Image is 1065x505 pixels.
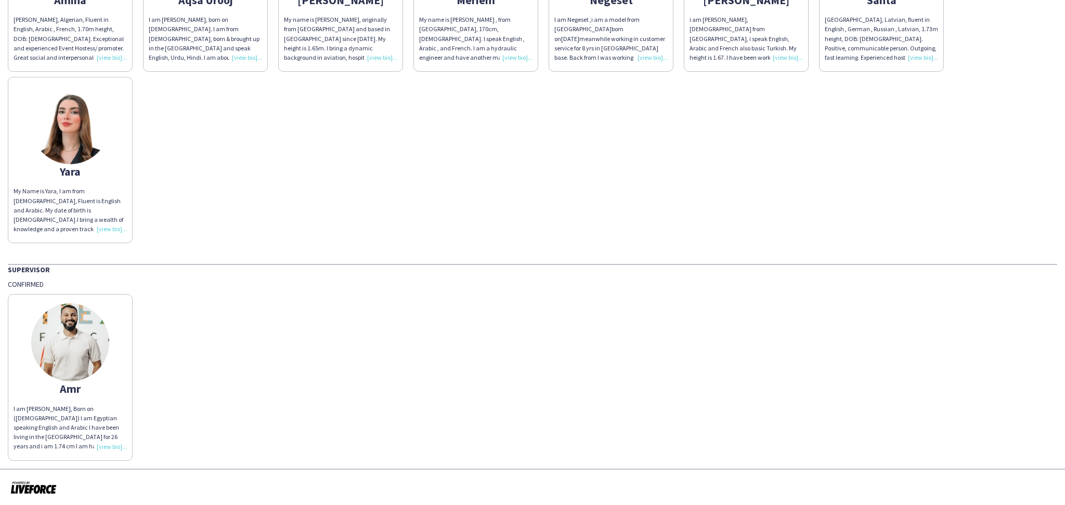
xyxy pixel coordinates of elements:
[10,480,57,495] img: Powered by Liveforce
[8,264,1057,274] div: Supervisor
[14,384,127,393] div: Amr
[825,15,938,62] div: [GEOGRAPHIC_DATA], Latvian, fluent in English , German , Russian , Latvian, 1.73m height, DOB: [D...
[8,280,1057,289] div: Confirmed
[419,15,532,62] div: My name is [PERSON_NAME] , from [GEOGRAPHIC_DATA], 170cm, [DEMOGRAPHIC_DATA]. I speak English , A...
[31,86,109,164] img: thumb-68cd498ee9734.png
[690,15,803,62] div: i am [PERSON_NAME], [DEMOGRAPHIC_DATA] from [GEOGRAPHIC_DATA], i speak English, Arabic and French...
[554,16,640,33] span: I am Negeset ,i am a model from [GEOGRAPHIC_DATA]
[554,35,667,81] span: meanwhile working in customer service for 8 yrs in [GEOGRAPHIC_DATA] base. Back from I was workin...
[14,15,127,62] div: [PERSON_NAME], Algerian, Fluent in English, Arabic , French, 1.70m height, DOB: [DEMOGRAPHIC_DATA...
[14,404,127,451] div: I am [PERSON_NAME], Born on ([DEMOGRAPHIC_DATA]) I am Egyptian speaking English and Arabic I have...
[14,167,127,176] div: Yara
[554,25,624,42] span: born on
[31,303,109,381] img: thumb-66c1b6852183e.jpeg
[14,187,127,234] div: My Name is Yara, I am from [DEMOGRAPHIC_DATA], Fluent is English and Arabic. My date of birth is ...
[284,15,397,62] div: My name is [PERSON_NAME], originally from [GEOGRAPHIC_DATA] and based in [GEOGRAPHIC_DATA] since ...
[149,15,262,62] div: I am [PERSON_NAME], born on [DEMOGRAPHIC_DATA]. I am from [DEMOGRAPHIC_DATA], born & brought up i...
[561,35,579,43] span: [DATE]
